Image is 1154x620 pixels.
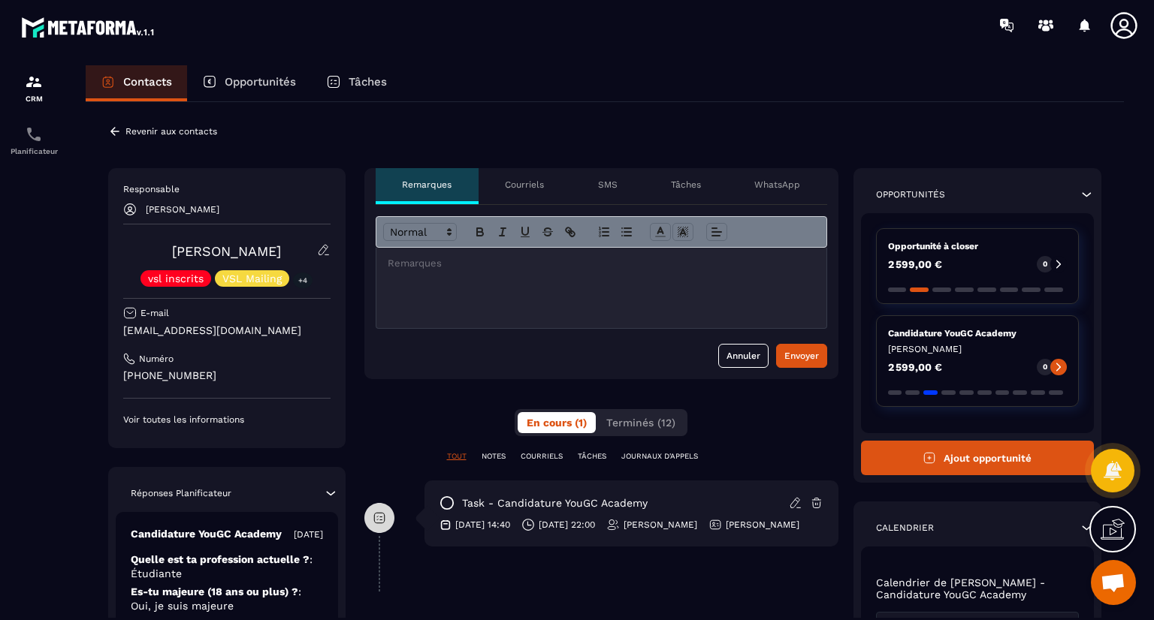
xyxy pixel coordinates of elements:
p: Opportunités [876,188,945,200]
button: Ajout opportunité [861,441,1095,475]
p: [PERSON_NAME] [888,343,1068,355]
button: En cours (1) [518,412,596,433]
p: 2 599,00 € [888,259,942,269]
img: formation [25,73,43,91]
img: logo [21,14,156,41]
p: Opportunités [225,75,296,89]
p: Contacts [123,75,172,89]
p: Remarques [402,179,452,191]
p: 0 [1043,259,1047,269]
p: COURRIELS [521,451,563,462]
p: Candidature YouGC Academy [131,527,282,541]
p: Es-tu majeure (18 ans ou plus) ? [131,585,323,613]
p: task - Candidature YouGC Academy [462,496,648,510]
p: 2 599,00 € [888,362,942,372]
button: Envoyer [776,344,827,368]
p: Numéro [139,353,174,365]
a: [PERSON_NAME] [172,243,281,259]
p: Calendrier de [PERSON_NAME] - Candidature YouGC Academy [876,576,1080,600]
p: TOUT [447,451,467,462]
p: [DATE] [294,528,323,540]
p: Revenir aux contacts [125,126,217,137]
p: [PHONE_NUMBER] [123,369,331,383]
p: VSL Mailing [222,273,282,284]
p: Planificateur [4,147,64,155]
p: Tâches [349,75,387,89]
a: Contacts [86,65,187,101]
button: Terminés (12) [597,412,684,433]
p: NOTES [482,451,506,462]
p: E-mail [140,307,169,319]
p: [PERSON_NAME] [624,519,697,531]
span: Terminés (12) [606,417,675,429]
p: Réponses Planificateur [131,487,231,499]
p: Tâches [671,179,701,191]
p: TÂCHES [578,451,606,462]
p: SMS [598,179,618,191]
p: Calendrier [876,522,934,534]
p: Candidature YouGC Academy [888,327,1068,339]
div: Envoyer [784,348,819,363]
a: Ouvrir le chat [1091,560,1136,605]
img: scheduler [25,125,43,143]
p: WhatsApp [754,179,800,191]
p: [DATE] 14:40 [455,519,510,531]
p: vsl inscrits [148,273,204,284]
p: [DATE] 22:00 [539,519,595,531]
button: Annuler [718,344,769,368]
p: 0 [1043,362,1047,372]
p: [PERSON_NAME] [726,519,799,531]
p: Responsable [123,183,331,195]
span: En cours (1) [527,417,587,429]
p: CRM [4,95,64,103]
a: Opportunités [187,65,311,101]
a: Tâches [311,65,402,101]
p: Opportunité à closer [888,240,1068,252]
a: schedulerschedulerPlanificateur [4,114,64,167]
p: [EMAIL_ADDRESS][DOMAIN_NAME] [123,324,331,338]
p: Quelle est ta profession actuelle ? [131,552,323,581]
p: JOURNAUX D'APPELS [621,451,698,462]
a: formationformationCRM [4,62,64,114]
p: Courriels [505,179,544,191]
p: +4 [293,272,313,288]
p: [PERSON_NAME] [146,204,219,215]
p: Voir toutes les informations [123,414,331,426]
